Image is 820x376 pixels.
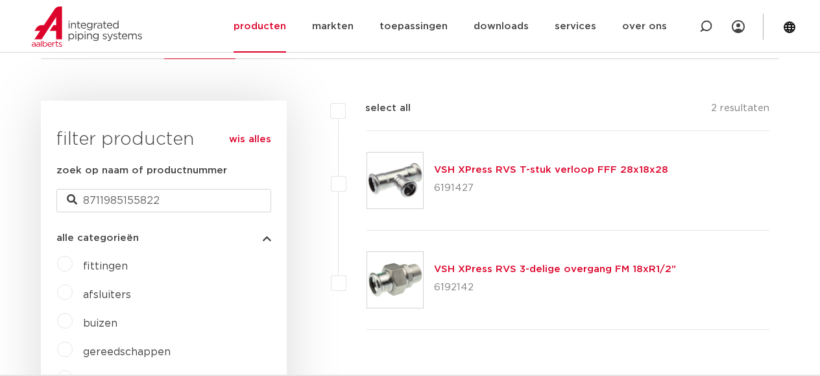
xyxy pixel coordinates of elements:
span: alle categorieën [56,233,139,243]
a: buizen [83,318,117,329]
a: wis alles [229,132,271,147]
img: Thumbnail for VSH XPress RVS T-stuk verloop FFF 28x18x28 [367,153,423,208]
a: afsluiters [83,290,131,300]
h3: filter producten [56,127,271,153]
button: alle categorieën [56,233,271,243]
p: 2 resultaten [711,101,769,121]
label: select all [346,101,411,116]
p: 6191427 [434,178,668,199]
img: Thumbnail for VSH XPress RVS 3-delige overgang FM 18xR1/2" [367,252,423,308]
a: fittingen [83,261,128,271]
p: 6192142 [434,277,676,298]
label: zoek op naam of productnummer [56,163,227,179]
a: VSH XPress RVS 3-delige overgang FM 18xR1/2" [434,264,676,274]
a: VSH XPress RVS T-stuk verloop FFF 28x18x28 [434,165,668,175]
input: zoeken [56,189,271,212]
a: gereedschappen [83,347,171,357]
